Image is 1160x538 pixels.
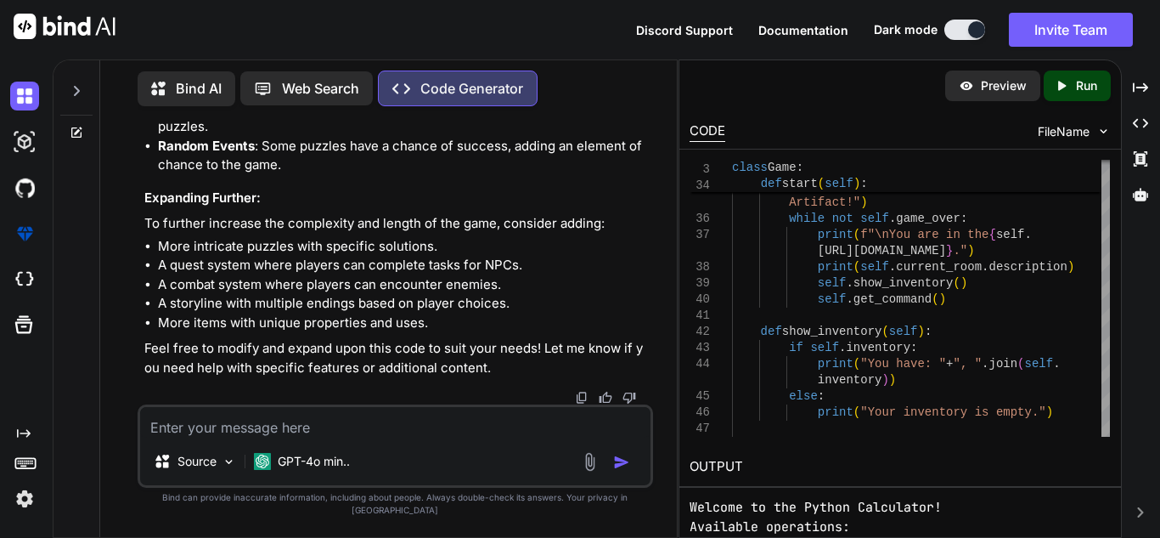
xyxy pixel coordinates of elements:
span: .get_command [846,292,932,306]
span: Game [768,161,797,174]
div: 46 [690,405,710,421]
li: A storyline with multiple endings based on player choices. [158,294,650,314]
span: .join [982,357,1017,371]
div: 41 [690,308,710,324]
span: ) [917,325,924,338]
span: not [832,212,853,225]
span: ) [853,177,860,190]
span: print [818,228,853,241]
span: "Welcome to the Mystery of the Lost [832,179,1082,193]
div: 36 [690,211,710,227]
span: FileName [1038,123,1090,140]
span: ) [960,276,967,290]
span: 3 [690,161,710,178]
span: .show_inventory [846,276,953,290]
span: ( [818,177,825,190]
span: else [789,389,818,403]
button: Discord Support [636,21,733,39]
span: self [818,292,847,306]
span: self [860,260,889,274]
h3: Expanding Further: [144,189,650,208]
p: To further increase the complexity and length of the game, consider adding: [144,214,650,234]
span: if [789,341,803,354]
div: 43 [690,340,710,356]
p: Bind AI [176,78,222,99]
div: 40 [690,292,710,308]
p: Run [1076,77,1097,94]
span: ) [860,195,867,209]
span: : [925,325,932,338]
div: 44 [690,356,710,372]
img: chevron down [1096,124,1111,139]
span: .game_over [889,212,960,225]
span: f"\nYou are in the [860,228,988,241]
span: Dark mode [874,21,938,38]
img: Bind AI [14,14,115,39]
span: self [818,276,847,290]
p: Feel free to modify and expand upon this code to suit your needs! Let me know if you need help wi... [144,339,650,377]
img: githubDark [10,173,39,202]
li: : Some puzzles have a chance of success, adding an element of chance to the game. [158,137,650,175]
p: GPT-4o min.. [278,453,350,470]
span: : [818,389,825,403]
div: 47 [690,421,710,437]
span: "You have: " [860,357,946,371]
button: Documentation [758,21,848,39]
img: cloudideIcon [10,265,39,294]
span: ( [853,260,860,274]
span: 34 [690,178,710,194]
p: Web Search [282,78,359,99]
span: ) [939,292,946,306]
span: self [889,325,918,338]
li: More items with unique properties and uses. [158,314,650,333]
span: Artifact!" [789,195,860,209]
div: 45 [690,388,710,405]
span: ( [853,405,860,419]
span: ) [889,373,896,387]
span: print [818,405,853,419]
span: self [860,212,889,225]
span: start [782,177,818,190]
span: self [1025,357,1054,371]
img: settings [10,484,39,513]
span: class [732,161,768,174]
div: CODE [690,122,725,142]
span: show_inventory [782,325,882,338]
span: def [761,177,782,190]
img: copy [575,391,588,405]
span: ( [853,357,860,371]
p: Preview [981,77,1027,94]
p: Code Generator [420,78,523,99]
li: A quest system where players can complete tasks for NPCs. [158,256,650,275]
span: ( [881,325,888,338]
img: darkChat [10,82,39,110]
img: like [599,391,612,405]
span: : [860,177,867,190]
div: 38 [690,259,710,275]
span: ( [853,228,860,241]
li: A combat system where players can encounter enemies. [158,275,650,295]
span: . [1053,357,1060,371]
span: } [946,244,953,258]
span: .current_room.description [889,260,1067,274]
span: ( [825,179,831,193]
img: premium [10,219,39,248]
span: self [810,341,839,354]
span: : [910,341,917,354]
p: Bind can provide inaccurate information, including about people. Always double-check its answers.... [138,491,653,517]
span: print [789,179,825,193]
span: def [761,325,782,338]
span: Documentation [758,23,848,37]
span: self. [996,228,1032,241]
span: ( [1017,357,1024,371]
p: Source [177,453,217,470]
span: while [789,212,825,225]
span: ( [953,276,960,290]
img: dislike [622,391,636,405]
span: + [946,357,953,371]
span: Discord Support [636,23,733,37]
button: Invite Team [1009,13,1133,47]
span: { [989,228,996,241]
div: 37 [690,227,710,243]
img: Pick Models [222,455,236,469]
